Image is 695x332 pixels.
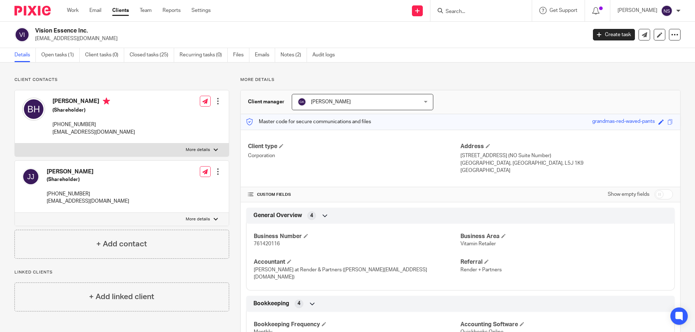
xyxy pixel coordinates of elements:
h4: + Add contact [96,238,147,250]
a: Emails [255,48,275,62]
a: Recurring tasks (0) [180,48,228,62]
p: [EMAIL_ADDRESS][DOMAIN_NAME] [35,35,582,42]
span: Render + Partners [460,267,502,272]
p: [STREET_ADDRESS] (NO Suite Number) [460,152,673,159]
a: Reports [163,7,181,14]
span: [PERSON_NAME] [311,99,351,104]
a: Open tasks (1) [41,48,80,62]
h2: Vision Essence Inc. [35,27,473,35]
a: Details [14,48,36,62]
h4: Business Number [254,233,460,240]
h3: Client manager [248,98,285,105]
i: Primary [103,98,110,105]
p: More details [186,147,210,153]
p: Corporation [248,152,460,159]
a: Audit logs [312,48,340,62]
span: 761420116 [254,241,280,246]
span: Bookkeeping [253,300,289,307]
img: svg%3E [298,98,306,106]
h4: Client type [248,143,460,150]
a: Clients [112,7,129,14]
h4: Bookkeeping Frequency [254,321,460,328]
label: Show empty fields [608,191,649,198]
img: svg%3E [22,168,39,185]
h4: [PERSON_NAME] [47,168,129,176]
h4: Accounting Software [460,321,667,328]
span: [PERSON_NAME] at Render & Partners ([PERSON_NAME][EMAIL_ADDRESS][DOMAIN_NAME]) [254,267,427,280]
h4: Business Area [460,233,667,240]
a: Notes (2) [281,48,307,62]
img: Pixie [14,6,51,16]
h4: [PERSON_NAME] [52,98,135,107]
h5: (Shareholder) [52,107,135,114]
p: [GEOGRAPHIC_DATA] [460,167,673,174]
p: Master code for secure communications and files [246,118,371,125]
p: [PHONE_NUMBER] [52,121,135,128]
img: svg%3E [661,5,673,17]
a: Work [67,7,79,14]
a: Closed tasks (25) [130,48,174,62]
h4: Accountant [254,258,460,266]
h5: (Shareholder) [47,176,129,183]
p: Client contacts [14,77,229,83]
span: Get Support [549,8,577,13]
a: Team [140,7,152,14]
a: Client tasks (0) [85,48,124,62]
input: Search [445,9,510,15]
p: [PHONE_NUMBER] [47,190,129,198]
p: [GEOGRAPHIC_DATA], [GEOGRAPHIC_DATA], L5J 1K9 [460,160,673,167]
span: 4 [310,212,313,219]
span: Vitamin Retailer [460,241,496,246]
img: svg%3E [14,27,30,42]
p: [PERSON_NAME] [618,7,657,14]
p: [EMAIL_ADDRESS][DOMAIN_NAME] [52,129,135,136]
h4: Address [460,143,673,150]
p: Linked clients [14,270,229,275]
h4: CUSTOM FIELDS [248,192,460,198]
a: Settings [191,7,211,14]
h4: Referral [460,258,667,266]
a: Files [233,48,249,62]
div: grandmas-red-waved-pants [592,118,655,126]
p: More details [240,77,681,83]
h4: + Add linked client [89,291,154,302]
span: General Overview [253,212,302,219]
span: 4 [298,300,300,307]
a: Create task [593,29,635,40]
img: svg%3E [22,98,45,121]
p: [EMAIL_ADDRESS][DOMAIN_NAME] [47,198,129,205]
p: More details [186,216,210,222]
a: Email [89,7,101,14]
